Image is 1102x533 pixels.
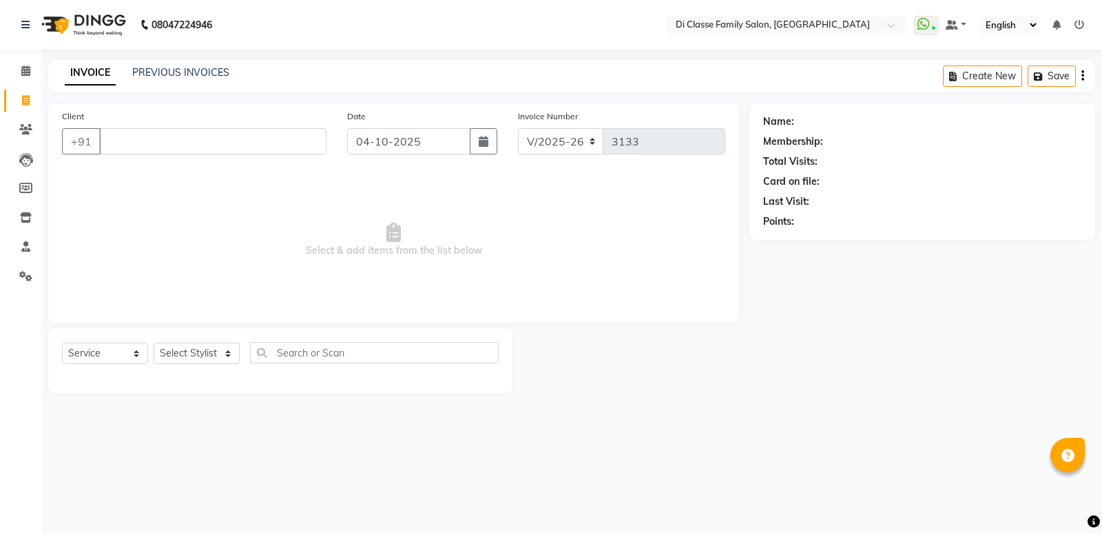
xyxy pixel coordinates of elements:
img: logo [35,6,129,44]
label: Invoice Number [518,110,578,123]
div: Name: [763,114,794,129]
div: Last Visit: [763,194,809,209]
div: Membership: [763,134,823,149]
div: Points: [763,214,794,229]
input: Search or Scan [250,342,499,363]
div: Total Visits: [763,154,818,169]
label: Client [62,110,84,123]
label: Date [347,110,366,123]
div: Card on file: [763,174,820,189]
a: INVOICE [65,61,116,86]
button: +91 [62,128,101,154]
input: Search by Name/Mobile/Email/Code [99,128,326,154]
iframe: chat widget [1044,478,1088,519]
span: Select & add items from the list below [62,171,725,309]
a: PREVIOUS INVOICES [132,66,229,79]
button: Create New [943,66,1022,87]
button: Save [1028,66,1076,87]
b: 08047224946 [152,6,212,44]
